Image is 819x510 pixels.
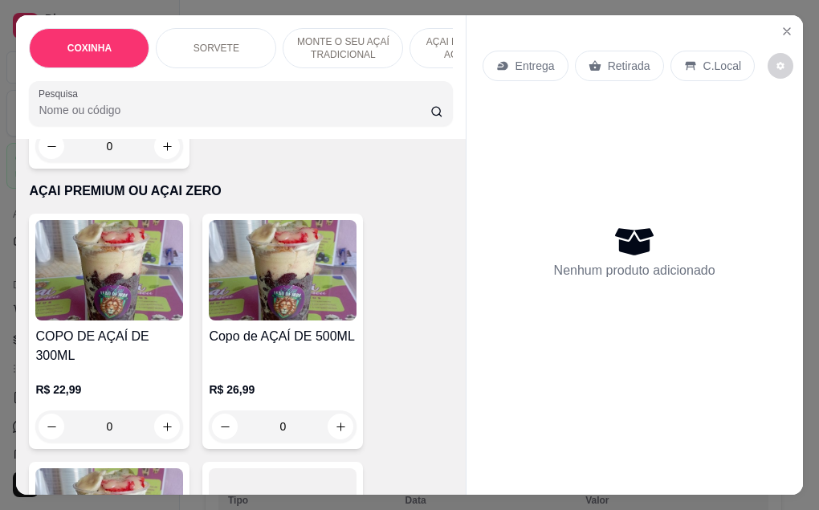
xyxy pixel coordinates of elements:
[67,42,112,55] p: COXINHA
[209,327,357,346] h4: Copo de AÇAÍ DE 500ML
[768,53,793,79] button: decrease-product-quantity
[608,58,650,74] p: Retirada
[35,220,183,320] img: product-image
[423,35,516,61] p: AÇAI PREMIUM OU AÇAI ZERO
[35,327,183,365] h4: COPO DE AÇAÍ DE 300ML
[554,261,715,280] p: Nenhum produto adicionado
[39,102,430,118] input: Pesquisa
[209,220,357,320] img: product-image
[774,18,800,44] button: Close
[296,35,389,61] p: MONTE O SEU AÇAÍ TRADICIONAL
[209,381,357,398] p: R$ 26,99
[39,87,84,100] label: Pesquisa
[35,381,183,398] p: R$ 22,99
[703,58,741,74] p: C.Local
[515,58,555,74] p: Entrega
[194,42,239,55] p: SORVETE
[29,182,452,201] p: AÇAI PREMIUM OU AÇAI ZERO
